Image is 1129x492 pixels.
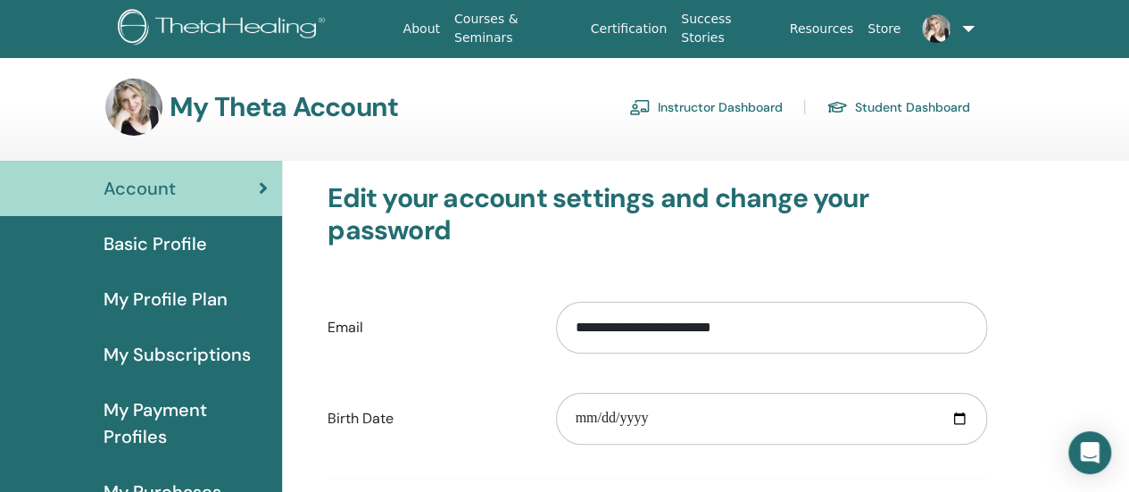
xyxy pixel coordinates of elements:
a: Instructor Dashboard [629,93,783,121]
img: default.jpg [105,79,162,136]
label: Birth Date [314,402,543,436]
a: Store [860,13,908,46]
a: Success Stories [674,3,782,54]
div: Open Intercom Messenger [1068,431,1111,474]
span: My Profile Plan [104,286,228,313]
span: Account [104,175,176,202]
a: Certification [584,13,674,46]
a: Resources [783,13,861,46]
img: default.jpg [922,14,951,43]
a: Student Dashboard [826,93,970,121]
h3: Edit your account settings and change your password [328,182,987,246]
h3: My Theta Account [170,91,398,123]
img: logo.png [118,9,331,49]
span: My Subscriptions [104,341,251,368]
a: Courses & Seminars [447,3,584,54]
img: chalkboard-teacher.svg [629,99,651,115]
span: Basic Profile [104,230,207,257]
span: My Payment Profiles [104,396,268,450]
label: Email [314,311,543,345]
a: About [396,13,447,46]
img: graduation-cap.svg [826,100,848,115]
